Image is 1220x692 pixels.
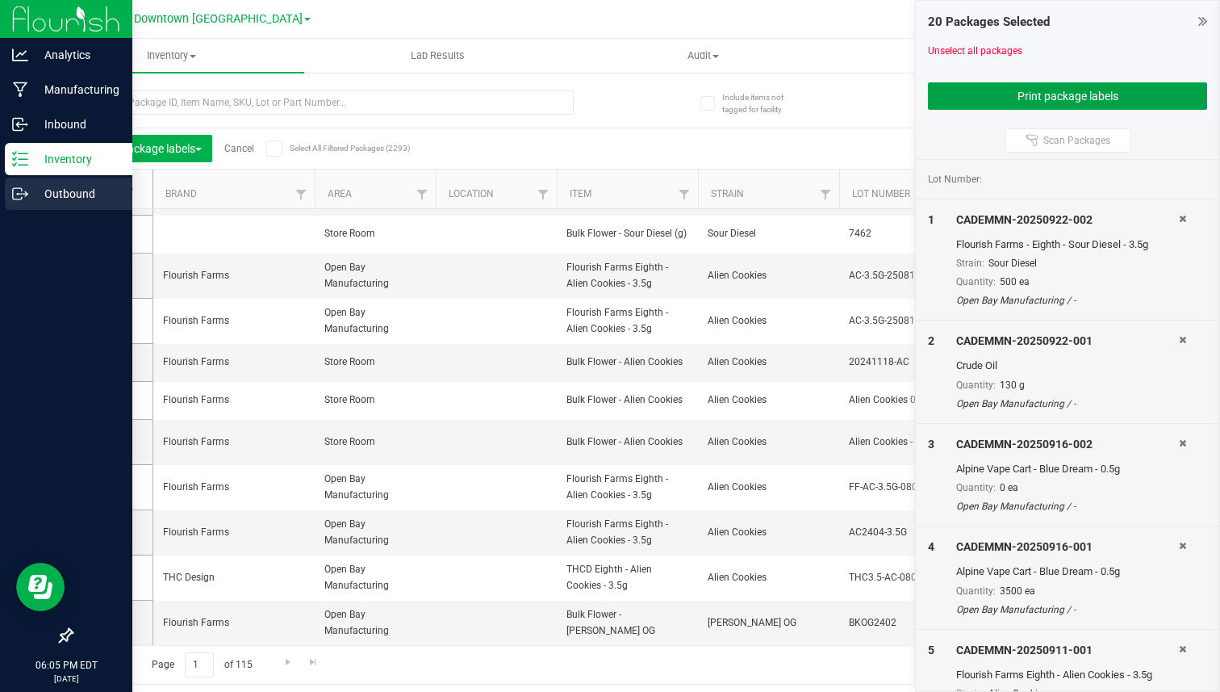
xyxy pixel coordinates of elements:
[28,149,125,169] p: Inventory
[28,45,125,65] p: Analytics
[304,39,570,73] a: Lab Results
[324,562,426,593] span: Open Bay Manufacturing
[956,380,996,391] span: Quantity:
[671,181,698,208] a: Filter
[324,434,426,450] span: Store Room
[956,564,1180,580] div: Alpine Vape Cart - Blue Dream - 0.5g
[708,268,829,283] span: Alien Cookies
[566,226,688,241] span: Bulk Flower - Sour Diesel (g)
[163,525,305,540] span: Flourish Farms
[163,434,305,450] span: Flourish Farms
[849,392,951,408] span: Alien Cookies 08/30
[163,615,305,631] span: Flourish Farms
[12,116,28,132] inline-svg: Inbound
[409,181,436,208] a: Filter
[566,305,688,336] span: Flourish Farms Eighth - Alien Cookies - 3.5g
[708,525,829,540] span: Alien Cookies
[324,226,426,241] span: Store Room
[956,212,1180,229] div: CADEMMN-20250922-002
[566,607,688,638] span: Bulk Flower - [PERSON_NAME] OG
[849,226,951,241] span: 7462
[852,188,910,199] a: Lot Number
[849,354,951,370] span: 20241118-AC
[722,91,803,115] span: Include items not tagged for facility
[39,48,304,63] span: Inventory
[389,48,487,63] span: Lab Results
[71,90,574,115] input: Search Package ID, Item Name, SKU, Lot or Part Number...
[28,80,125,99] p: Manufacturing
[956,499,1180,514] div: Open Bay Manufacturing / -
[163,392,305,408] span: Flourish Farms
[84,135,212,162] button: Print package labels
[288,181,315,208] a: Filter
[711,188,744,199] a: Strain
[12,151,28,167] inline-svg: Inventory
[163,268,305,283] span: Flourish Farms
[324,517,426,547] span: Open Bay Manufacturing
[956,461,1180,477] div: Alpine Vape Cart - Blue Dream - 0.5g
[909,48,1029,63] span: Inventory Counts
[324,354,426,370] span: Store Room
[956,539,1180,556] div: CADEMMN-20250916-001
[708,313,829,329] span: Alien Cookies
[956,436,1180,453] div: CADEMMN-20250916-002
[928,540,934,553] span: 4
[1000,482,1018,493] span: 0 ea
[324,305,426,336] span: Open Bay Manufacturing
[163,354,305,370] span: Flourish Farms
[956,237,1180,253] div: Flourish Farms - Eighth - Sour Diesel - 3.5g
[956,276,996,287] span: Quantity:
[94,142,202,155] span: Print package labels
[956,258,984,269] span: Strain:
[7,658,125,673] p: 06:05 PM EDT
[566,517,688,547] span: Flourish Farms Eighth - Alien Cookies - 3.5g
[165,188,197,199] a: Brand
[1000,380,1025,391] span: 130 g
[566,354,688,370] span: Bulk Flower - Alien Cookies
[956,482,996,493] span: Quantity:
[928,334,934,347] span: 2
[928,45,1022,57] a: Unselect all packages
[566,434,688,450] span: Bulk Flower - Alien Cookies
[224,143,254,154] a: Cancel
[956,585,996,597] span: Quantity:
[138,652,265,677] span: Page of 115
[708,354,829,370] span: Alien Cookies
[324,607,426,638] span: Open Bay Manufacturing
[956,642,1180,659] div: CADEMMN-20250911-001
[530,181,557,208] a: Filter
[12,82,28,98] inline-svg: Manufacturing
[956,667,1180,683] div: Flourish Farms Eighth - Alien Cookies - 3.5g
[849,480,951,495] span: FF-AC-3.5G-080825
[163,570,305,585] span: THC Design
[956,333,1180,350] div: CADEMMN-20250922-001
[324,472,426,502] span: Open Bay Manufacturing
[928,644,934,656] span: 5
[276,652,299,674] a: Go to the next page
[708,615,829,631] span: [PERSON_NAME] OG
[849,525,951,540] span: AC2404-3.5G
[1043,134,1110,147] span: Scan Packages
[7,673,125,685] p: [DATE]
[185,652,214,677] input: 1
[849,434,951,450] span: Alien Cookies - [DATE]
[708,570,829,585] span: Alien Cookies
[1000,276,1030,287] span: 500 ea
[163,313,305,329] span: Flourish Farms
[708,392,829,408] span: Alien Cookies
[16,563,65,611] iframe: Resource center
[571,48,835,63] span: Audit
[566,392,688,408] span: Bulk Flower - Alien Cookies
[163,480,305,495] span: Flourish Farms
[39,39,304,73] a: Inventory
[328,188,352,199] a: Area
[449,188,494,199] a: Location
[566,562,688,593] span: THCD Eighth - Alien Cookies - 3.5g
[566,260,688,291] span: Flourish Farms Eighth - Alien Cookies - 3.5g
[928,438,934,451] span: 3
[928,213,934,226] span: 1
[849,570,951,585] span: THC3.5-AC-0801
[47,12,303,26] span: Manufacturing - Downtown [GEOGRAPHIC_DATA]
[570,39,836,73] a: Audit
[928,172,982,187] span: Lot Number:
